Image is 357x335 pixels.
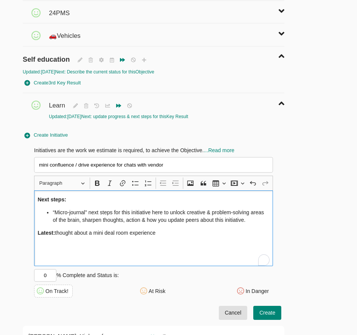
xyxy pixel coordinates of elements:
button: Paragraph [36,178,88,189]
li: “Micro-journal” next steps for this initiative here to unlock creative & problem-solving areas of... [53,209,270,224]
span: Learn [49,93,67,110]
div: Updated: [DATE] Next: update progress & next steps for this Key Result [49,114,245,120]
p: thought about a mini deal room experience [37,229,270,237]
div: At Risk [149,287,165,295]
div: In Danger [246,287,269,295]
span: Cancel [225,308,242,318]
span: Create 3rd Key Result [25,79,81,87]
span: ...Read more [204,147,234,153]
button: Create [253,306,281,320]
button: Cancel [219,306,248,320]
button: Create3rd Key Result [23,77,83,89]
span: 24PMS [49,1,72,18]
div: Updated: [DATE] Next: Describe the current status for this Objective [23,69,284,75]
span: % Complete and Status is: [56,272,119,278]
span: 🚗Vehicles [49,24,83,41]
div: On Track! [45,287,69,295]
span: Self education [23,47,72,64]
button: Create Initiative [23,129,70,141]
strong: Next steps: [37,196,66,203]
input: E.G. Interview 50 customers who recently signed up [34,157,273,173]
div: Rich Text Editor, main [34,190,273,266]
div: Editor toolbar [34,176,273,190]
strong: Latest: [37,230,55,236]
span: Create [259,308,275,318]
span: Paragraph [39,179,79,188]
div: Initiatives are the work we estimate is required, to achieve the Objective. [34,146,273,154]
span: Create Initiative [25,131,68,140]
